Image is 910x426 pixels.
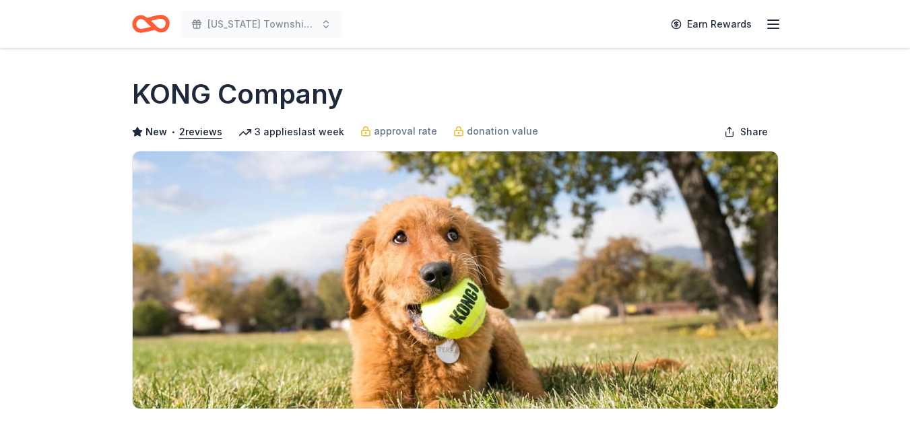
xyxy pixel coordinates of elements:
[132,8,170,40] a: Home
[133,151,778,409] img: Image for KONG Company
[467,123,538,139] span: donation value
[360,123,437,139] a: approval rate
[453,123,538,139] a: donation value
[663,12,760,36] a: Earn Rewards
[132,75,344,113] h1: KONG Company
[181,11,342,38] button: [US_STATE] Township Panthers Annual Tricky Tray
[179,124,222,140] button: 2reviews
[374,123,437,139] span: approval rate
[170,127,175,137] span: •
[145,124,167,140] span: New
[207,16,315,32] span: [US_STATE] Township Panthers Annual Tricky Tray
[238,124,344,140] div: 3 applies last week
[740,124,768,140] span: Share
[713,118,779,145] button: Share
